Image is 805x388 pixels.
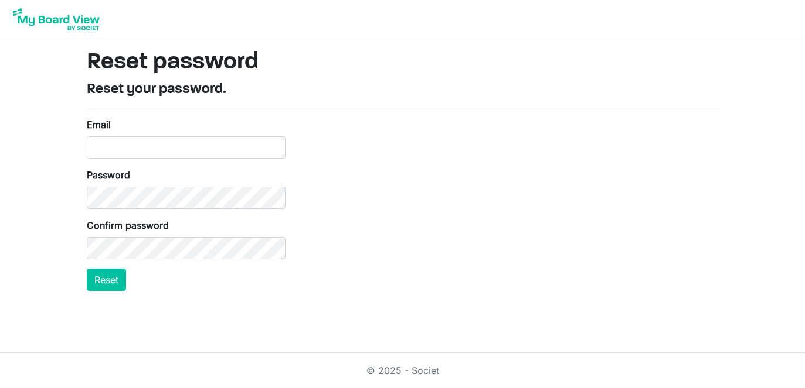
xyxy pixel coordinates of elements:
label: Password [87,168,130,182]
img: My Board View Logo [9,5,103,34]
label: Email [87,118,111,132]
button: Reset [87,269,126,291]
h4: Reset your password. [87,81,719,98]
label: Confirm password [87,218,169,232]
h1: Reset password [87,49,719,77]
a: © 2025 - Societ [366,365,439,376]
